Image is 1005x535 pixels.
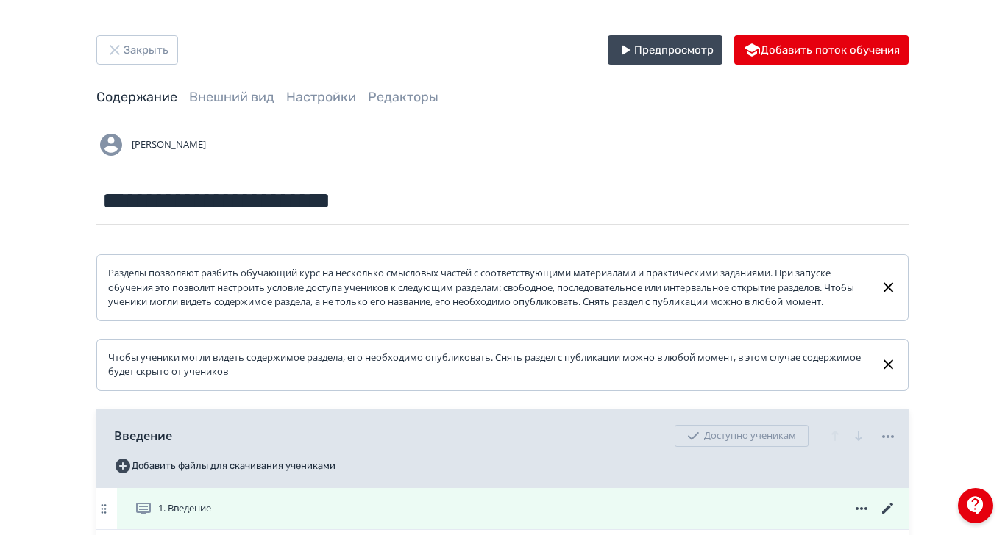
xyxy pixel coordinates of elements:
[96,35,178,65] button: Закрыть
[158,501,211,516] span: 1. Введение
[108,351,868,379] div: Чтобы ученики могли видеть содержимое раздела, его необходимо опубликовать. Снять раздел с публик...
[132,137,206,152] span: [PERSON_NAME]
[96,488,909,530] div: 1. Введение
[608,35,722,65] button: Предпросмотр
[675,425,809,447] div: Доступно ученикам
[108,266,868,309] div: Разделы позволяют разбить обучающий курс на несколько смысловых частей с соответствующими материа...
[114,454,335,478] button: Добавить файлы для скачивания учениками
[368,89,438,105] a: Редакторы
[286,89,356,105] a: Настройки
[189,89,274,105] a: Внешний вид
[96,89,177,105] a: Содержание
[734,35,909,65] button: Добавить поток обучения
[114,427,172,445] span: Введение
